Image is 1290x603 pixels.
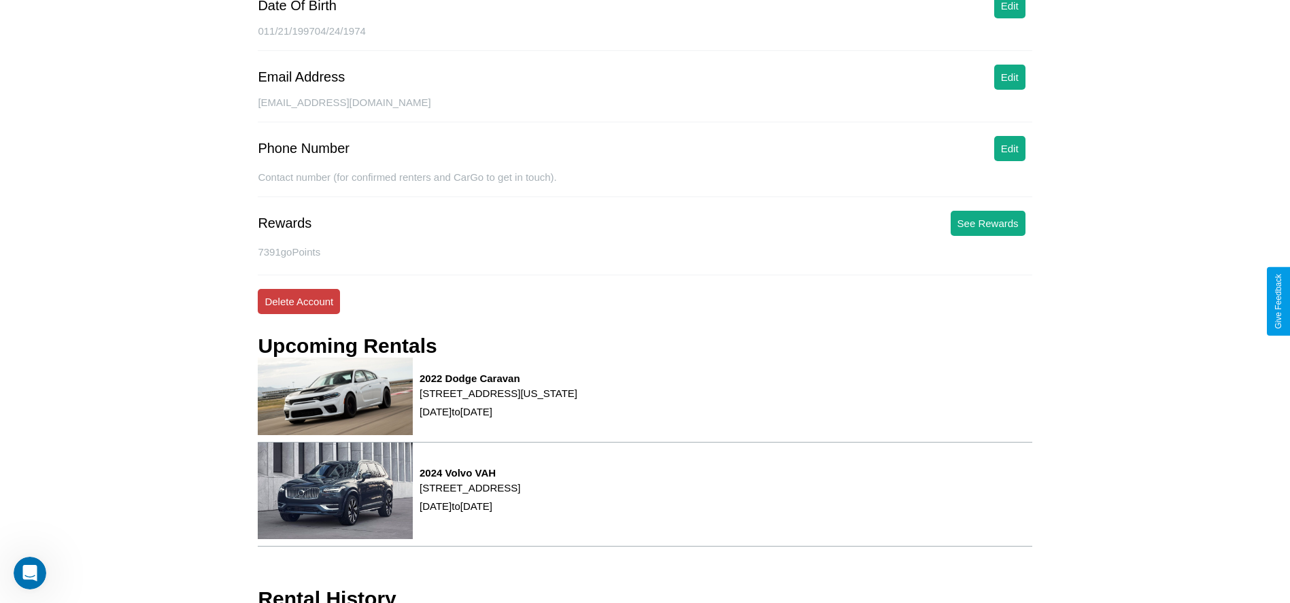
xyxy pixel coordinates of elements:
[258,216,311,231] div: Rewards
[258,25,1032,51] div: 011/21/199704/24/1974
[14,557,46,589] iframe: Intercom live chat
[258,243,1032,261] p: 7391 goPoints
[258,334,437,358] h3: Upcoming Rentals
[420,467,520,479] h3: 2024 Volvo VAH
[420,373,577,384] h3: 2022 Dodge Caravan
[258,443,413,539] img: rental
[258,141,350,156] div: Phone Number
[258,289,340,314] button: Delete Account
[951,211,1025,236] button: See Rewards
[420,402,577,421] p: [DATE] to [DATE]
[994,136,1025,161] button: Edit
[258,171,1032,197] div: Contact number (for confirmed renters and CarGo to get in touch).
[994,65,1025,90] button: Edit
[420,479,520,497] p: [STREET_ADDRESS]
[258,69,345,85] div: Email Address
[1274,274,1283,329] div: Give Feedback
[258,97,1032,122] div: [EMAIL_ADDRESS][DOMAIN_NAME]
[258,358,413,435] img: rental
[420,384,577,402] p: [STREET_ADDRESS][US_STATE]
[420,497,520,515] p: [DATE] to [DATE]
